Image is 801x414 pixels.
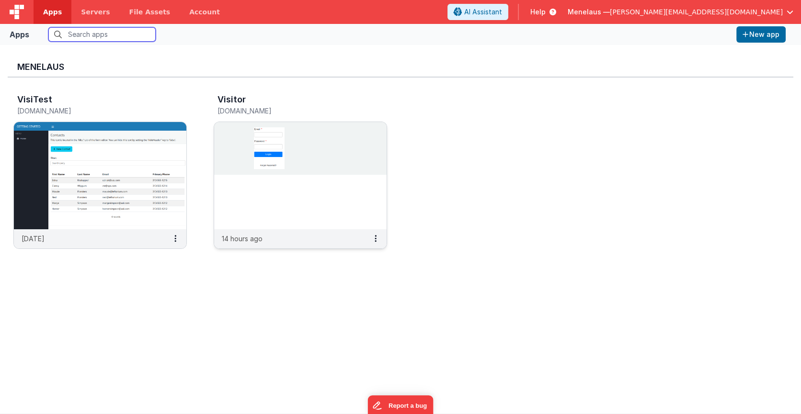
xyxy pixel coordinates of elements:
p: 14 hours ago [222,234,263,244]
span: Servers [81,7,110,17]
h3: Visitor [217,95,246,104]
h5: [DOMAIN_NAME] [17,107,163,114]
h5: [DOMAIN_NAME] [217,107,363,114]
span: Menelaus — [568,7,610,17]
button: AI Assistant [447,4,508,20]
input: Search apps [48,27,156,42]
span: Apps [43,7,62,17]
span: Help [530,7,546,17]
p: [DATE] [22,234,45,244]
button: Menelaus — [PERSON_NAME][EMAIL_ADDRESS][DOMAIN_NAME] [568,7,793,17]
span: [PERSON_NAME][EMAIL_ADDRESS][DOMAIN_NAME] [610,7,783,17]
h3: Menelaus [17,62,784,72]
h3: VisiTest [17,95,52,104]
button: New app [736,26,786,43]
span: File Assets [129,7,171,17]
div: Apps [10,29,29,40]
span: AI Assistant [464,7,502,17]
